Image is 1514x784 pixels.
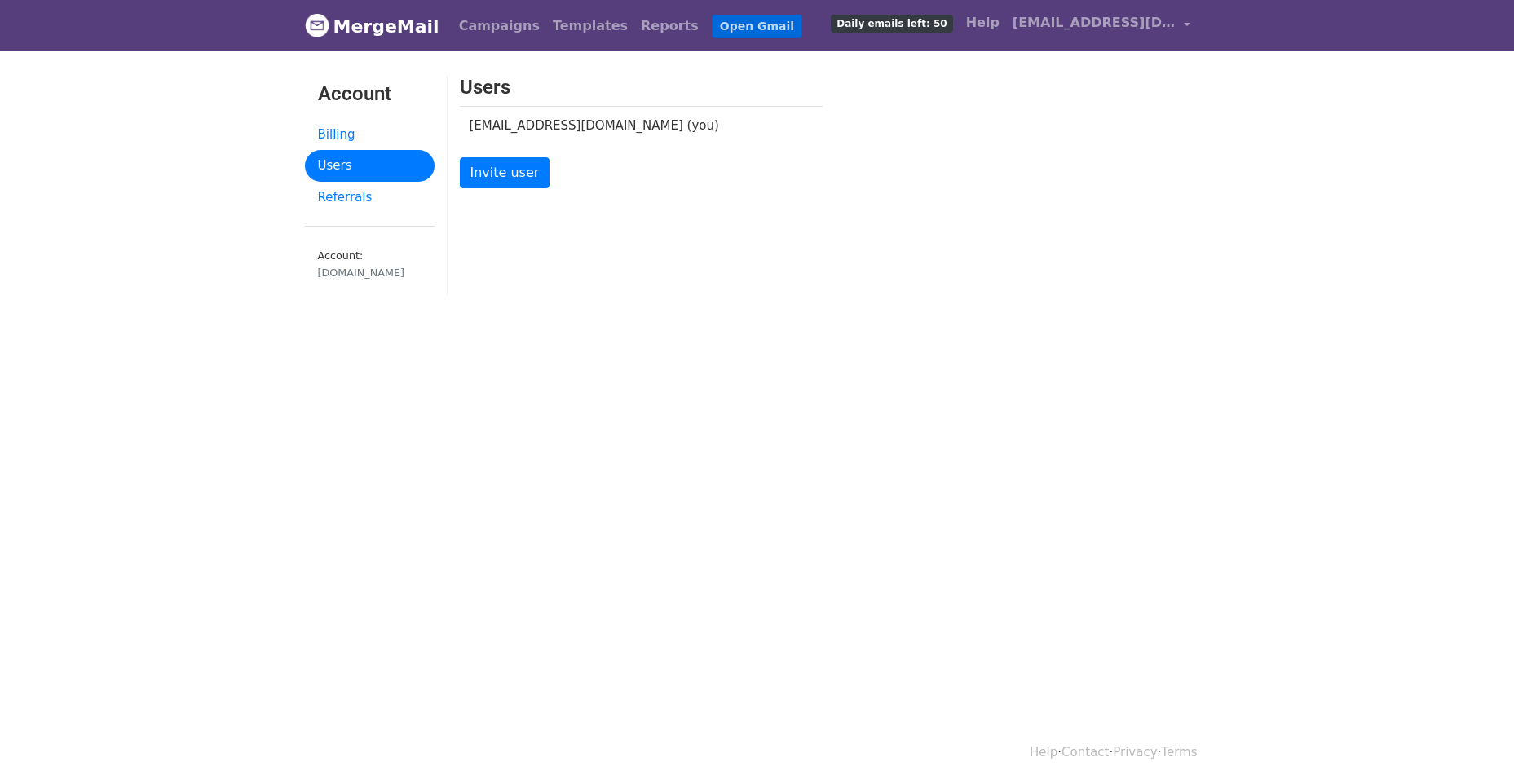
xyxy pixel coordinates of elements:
[305,13,329,37] img: MergeMail logo
[1062,745,1109,760] a: Contact
[452,10,546,42] a: Campaigns
[831,15,952,33] span: Daily emails left: 50
[634,10,705,42] a: Reports
[1432,706,1514,784] iframe: Chat Widget
[318,249,422,280] small: Account:
[1006,7,1197,45] a: [EMAIL_ADDRESS][DOMAIN_NAME]
[546,10,634,42] a: Templates
[1013,13,1176,33] span: [EMAIL_ADDRESS][DOMAIN_NAME]
[460,76,823,99] h3: Users
[318,82,422,106] h3: Account
[1161,745,1197,760] a: Terms
[305,150,435,182] a: Users
[460,106,798,144] td: [EMAIL_ADDRESS][DOMAIN_NAME] (you)
[1113,745,1157,760] a: Privacy
[960,7,1006,39] a: Help
[305,182,435,214] a: Referrals
[712,15,802,38] a: Open Gmail
[305,9,439,43] a: MergeMail
[318,265,422,280] div: [DOMAIN_NAME]
[824,7,959,39] a: Daily emails left: 50
[1030,745,1057,760] a: Help
[305,119,435,151] a: Billing
[460,157,550,188] a: Invite user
